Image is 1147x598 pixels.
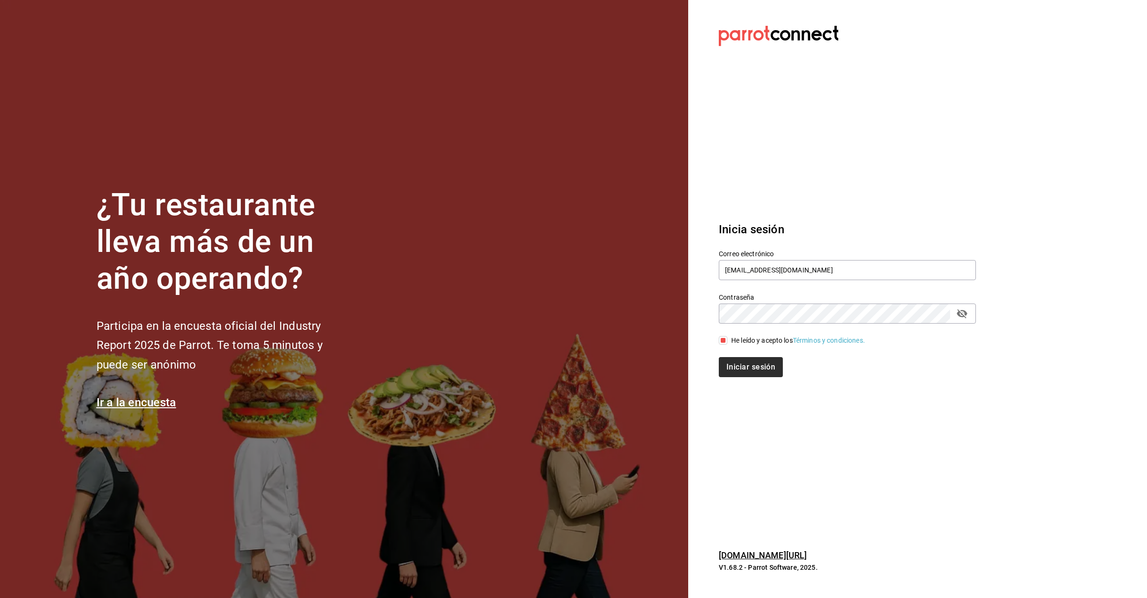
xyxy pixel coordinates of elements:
h1: ¿Tu restaurante lleva más de un año operando? [97,187,355,297]
label: Contraseña [719,294,976,301]
h2: Participa en la encuesta oficial del Industry Report 2025 de Parrot. Te toma 5 minutos y puede se... [97,316,355,375]
div: He leído y acepto los [731,336,865,346]
a: Términos y condiciones. [793,337,865,344]
h3: Inicia sesión [719,221,976,238]
a: Ir a la encuesta [97,396,176,409]
button: passwordField [954,305,970,322]
p: V1.68.2 - Parrot Software, 2025. [719,563,976,572]
label: Correo electrónico [719,250,976,257]
a: [DOMAIN_NAME][URL] [719,550,807,560]
button: Iniciar sesión [719,357,783,377]
input: Ingresa tu correo electrónico [719,260,976,280]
